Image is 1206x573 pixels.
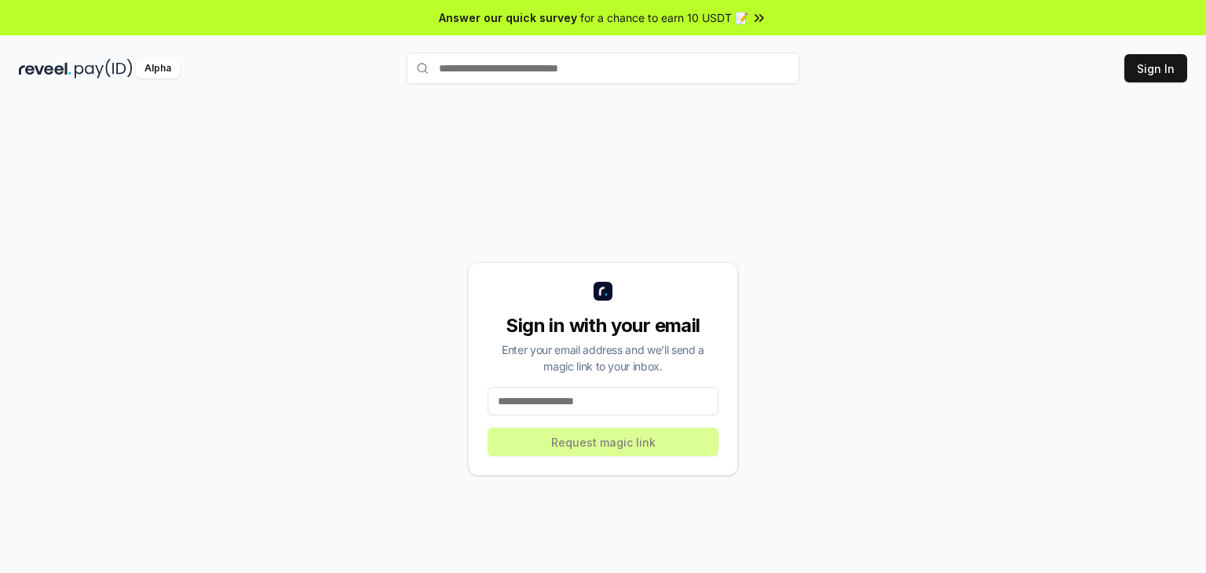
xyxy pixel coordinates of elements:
span: for a chance to earn 10 USDT 📝 [580,9,748,26]
img: logo_small [594,282,612,301]
div: Alpha [136,59,180,78]
span: Answer our quick survey [439,9,577,26]
div: Enter your email address and we’ll send a magic link to your inbox. [488,341,718,374]
div: Sign in with your email [488,313,718,338]
button: Sign In [1124,54,1187,82]
img: pay_id [75,59,133,78]
img: reveel_dark [19,59,71,78]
